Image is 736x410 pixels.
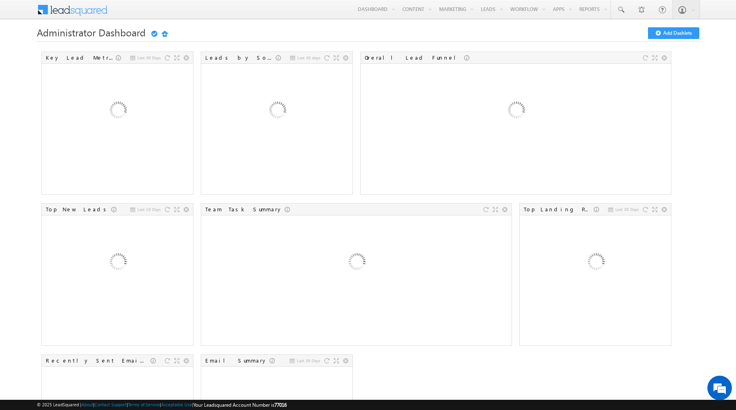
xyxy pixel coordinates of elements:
[205,206,285,213] div: Team Task Summary
[37,26,146,39] span: Administrator Dashboard
[137,206,161,213] span: Last 10 Days
[552,219,640,307] img: Loading...
[615,206,639,213] span: Last 30 Days
[193,402,287,408] span: Your Leadsquared Account Number is
[46,357,150,364] div: Recently Sent Email Campaigns
[128,402,160,407] a: Terms of Service
[472,67,560,155] img: Loading...
[37,401,287,409] span: © 2025 LeadSquared | | | | |
[205,357,269,364] div: Email Summary
[297,54,320,61] span: Last 30 days
[233,67,321,155] img: Loading...
[297,357,320,364] span: Last 30 Days
[161,402,192,407] a: Acceptable Use
[274,402,287,408] span: 77016
[46,54,116,61] div: Key Lead Metrics
[137,54,161,61] span: Last 30 Days
[81,402,93,407] a: About
[94,402,127,407] a: Contact Support
[205,54,276,61] div: Leads by Sources
[648,27,699,39] button: Add Dashlets
[312,219,400,307] img: Loading...
[365,54,464,61] div: Overall Lead Funnel
[74,67,162,155] img: Loading...
[524,206,594,213] div: Top Landing Pages
[74,219,162,307] img: Loading...
[46,206,111,213] div: Top New Leads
